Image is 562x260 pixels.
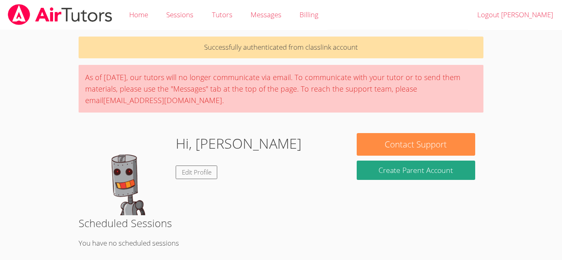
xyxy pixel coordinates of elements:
[357,133,475,156] button: Contact Support
[251,10,281,19] span: Messages
[87,133,169,215] img: default.png
[176,166,218,179] a: Edit Profile
[79,237,483,249] p: You have no scheduled sessions
[176,133,302,154] h1: Hi, [PERSON_NAME]
[79,37,483,58] p: Successfully authenticated from classlink account
[79,215,483,231] h2: Scheduled Sessions
[357,161,475,180] button: Create Parent Account
[7,4,113,25] img: airtutors_banner-c4298cdbf04f3fff15de1276eac7730deb9818008684d7c2e4769d2f7ddbe033.png
[79,65,483,113] div: As of [DATE], our tutors will no longer communicate via email. To communicate with your tutor or ...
